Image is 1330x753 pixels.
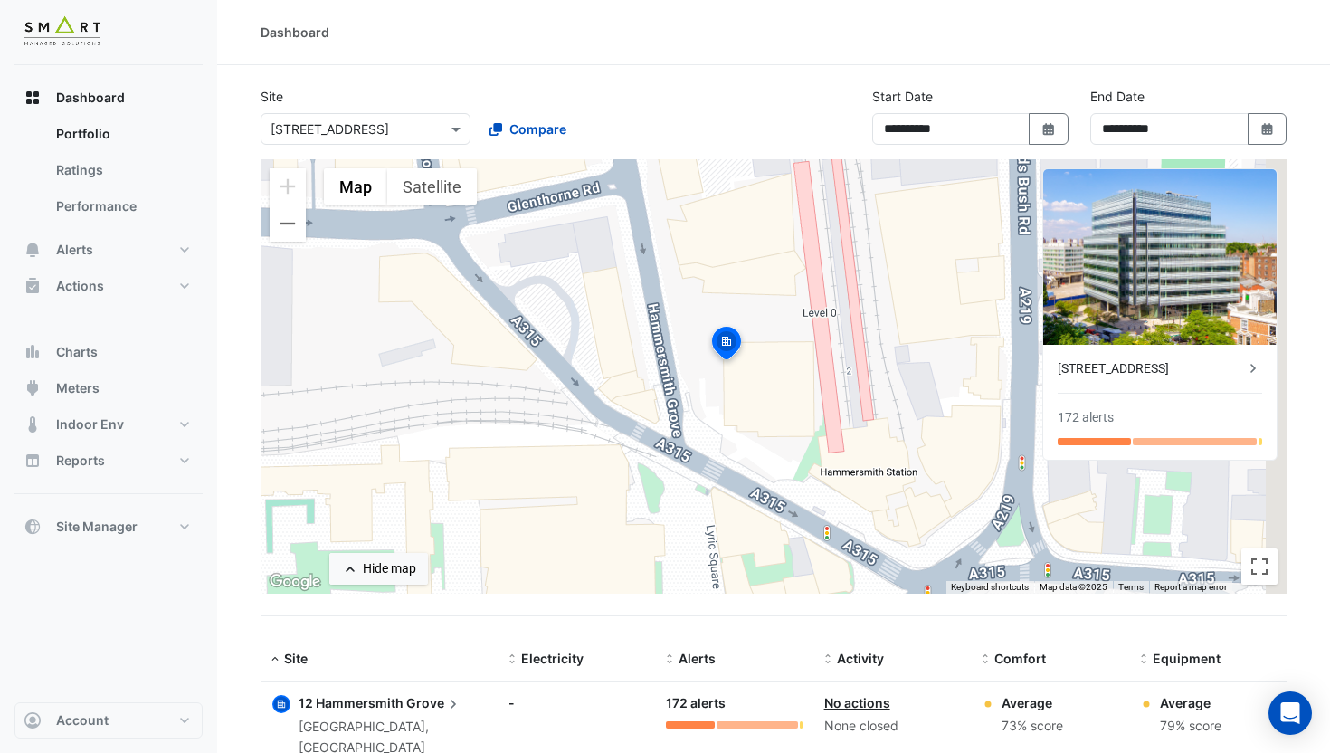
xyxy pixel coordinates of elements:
[14,334,203,370] button: Charts
[387,168,477,205] button: Show satellite imagery
[1040,121,1057,137] fa-icon: Select Date
[14,443,203,479] button: Reports
[24,415,42,434] app-icon: Indoor Env
[56,452,105,470] span: Reports
[1154,582,1227,592] a: Report a map error
[24,343,42,361] app-icon: Charts
[521,651,584,666] span: Electricity
[24,277,42,295] app-icon: Actions
[1118,582,1144,592] a: Terms (opens in new tab)
[1002,716,1063,737] div: 73% score
[1043,169,1277,345] img: 12 Hammersmith Grove
[284,651,308,666] span: Site
[56,415,124,434] span: Indoor Env
[1241,548,1278,585] button: Toggle fullscreen view
[24,379,42,397] app-icon: Meters
[56,518,138,536] span: Site Manager
[363,559,416,578] div: Hide map
[1040,582,1107,592] span: Map data ©2025
[56,89,125,107] span: Dashboard
[56,379,100,397] span: Meters
[270,168,306,205] button: Zoom in
[1160,716,1221,737] div: 79% score
[1160,693,1221,712] div: Average
[994,651,1046,666] span: Comfort
[22,14,103,51] img: Company Logo
[1259,121,1276,137] fa-icon: Select Date
[270,205,306,242] button: Zoom out
[1058,359,1244,378] div: [STREET_ADDRESS]
[299,695,404,710] span: 12 Hammersmith
[707,324,746,367] img: site-pin-selected.svg
[508,693,644,712] div: -
[329,553,428,585] button: Hide map
[56,241,93,259] span: Alerts
[14,268,203,304] button: Actions
[24,452,42,470] app-icon: Reports
[679,651,716,666] span: Alerts
[824,716,960,737] div: None closed
[42,188,203,224] a: Performance
[261,87,283,106] label: Site
[42,152,203,188] a: Ratings
[14,370,203,406] button: Meters
[824,695,890,710] a: No actions
[56,711,109,729] span: Account
[951,581,1029,594] button: Keyboard shortcuts
[265,570,325,594] img: Google
[261,23,329,42] div: Dashboard
[478,113,578,145] button: Compare
[56,277,104,295] span: Actions
[14,116,203,232] div: Dashboard
[265,570,325,594] a: Click to see this area on Google Maps
[324,168,387,205] button: Show street map
[509,119,566,138] span: Compare
[14,406,203,443] button: Indoor Env
[666,693,802,714] div: 172 alerts
[42,116,203,152] a: Portfolio
[1153,651,1221,666] span: Equipment
[1058,408,1114,427] div: 172 alerts
[56,343,98,361] span: Charts
[24,241,42,259] app-icon: Alerts
[1002,693,1063,712] div: Average
[1090,87,1145,106] label: End Date
[406,693,462,713] span: Grove
[14,702,203,739] button: Account
[24,89,42,107] app-icon: Dashboard
[24,518,42,536] app-icon: Site Manager
[1268,691,1312,735] div: Open Intercom Messenger
[14,80,203,116] button: Dashboard
[837,651,884,666] span: Activity
[872,87,933,106] label: Start Date
[14,232,203,268] button: Alerts
[14,509,203,545] button: Site Manager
